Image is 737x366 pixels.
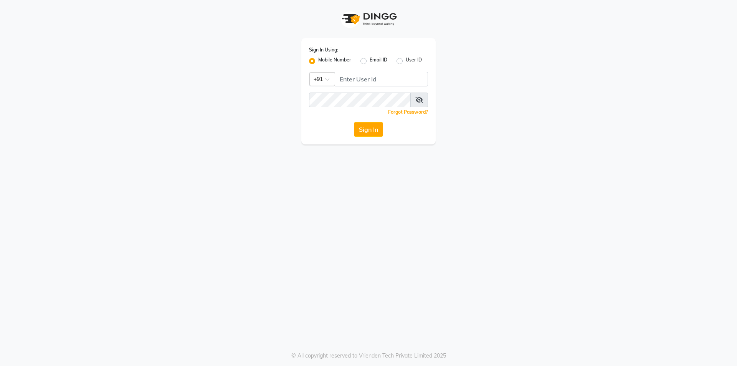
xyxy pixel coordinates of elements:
button: Sign In [354,122,383,137]
a: Forgot Password? [388,109,428,115]
input: Username [335,72,428,86]
label: Mobile Number [318,56,351,66]
label: Email ID [370,56,387,66]
label: User ID [406,56,422,66]
label: Sign In Using: [309,46,338,53]
input: Username [309,93,411,107]
img: logo1.svg [338,8,399,30]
